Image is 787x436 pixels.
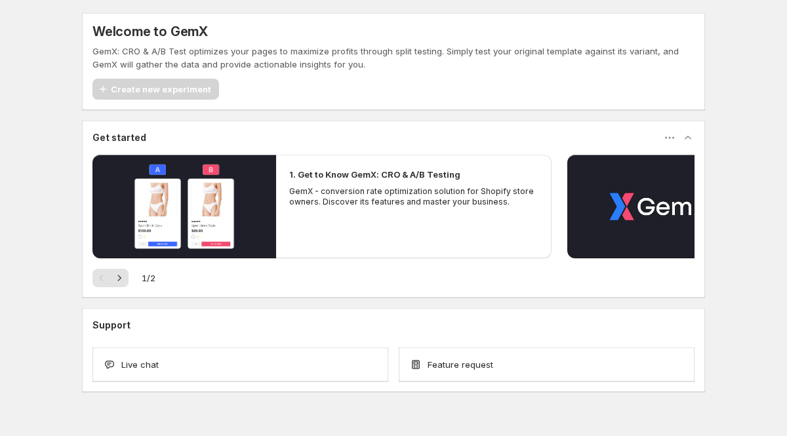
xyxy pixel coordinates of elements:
[92,131,146,144] h3: Get started
[289,168,460,181] h2: 1. Get to Know GemX: CRO & A/B Testing
[289,186,538,207] p: GemX - conversion rate optimization solution for Shopify store owners. Discover its features and ...
[92,45,695,71] p: GemX: CRO & A/B Test optimizes your pages to maximize profits through split testing. Simply test ...
[121,358,159,371] span: Live chat
[92,319,131,332] h3: Support
[428,358,493,371] span: Feature request
[142,271,155,285] span: 1 / 2
[92,24,208,39] h5: Welcome to GemX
